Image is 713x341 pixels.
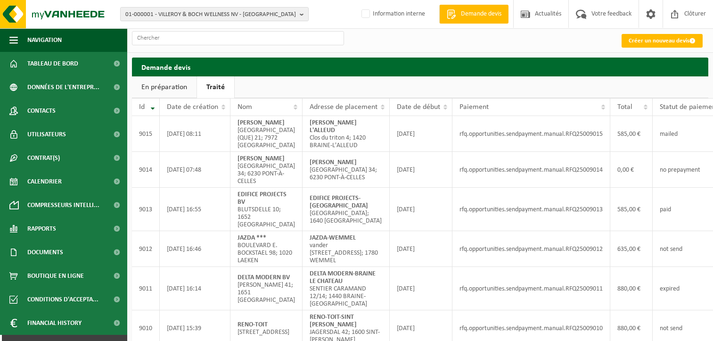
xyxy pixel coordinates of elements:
[27,193,99,217] span: Compresseurs intelli...
[238,103,252,111] span: Nom
[132,31,344,45] input: Chercher
[303,152,390,188] td: [GEOGRAPHIC_DATA] 34; 6230 PONT-À-CELLES
[132,188,160,231] td: 9013
[310,234,356,241] strong: JAZDA-WEMMEL
[310,314,357,328] strong: RENO-TOIT-SINT [PERSON_NAME]
[27,99,56,123] span: Contacts
[660,131,678,138] span: mailed
[197,76,234,98] a: Traité
[125,8,296,22] span: 01-000001 - VILLEROY & BOCH WELLNESS NV - [GEOGRAPHIC_DATA]
[132,152,160,188] td: 9014
[238,274,290,281] strong: DELTA MODERN BV
[132,267,160,310] td: 9011
[27,288,98,311] span: Conditions d'accepta...
[660,166,700,174] span: no prepayment
[160,267,230,310] td: [DATE] 16:14
[610,116,653,152] td: 585,00 €
[120,7,309,21] button: 01-000001 - VILLEROY & BOCH WELLNESS NV - [GEOGRAPHIC_DATA]
[660,325,682,332] span: not send
[230,231,303,267] td: BOULEVARD E. BOCKSTAEL 98; 1020 LAEKEN
[310,270,376,285] strong: DELTA MODERN-BRAINE LE CHATEAU
[27,241,63,264] span: Documents
[610,231,653,267] td: 635,00 €
[160,188,230,231] td: [DATE] 16:55
[610,267,653,310] td: 880,00 €
[132,231,160,267] td: 9012
[390,188,452,231] td: [DATE]
[390,267,452,310] td: [DATE]
[610,188,653,231] td: 585,00 €
[132,116,160,152] td: 9015
[660,285,680,292] span: expired
[452,188,610,231] td: rfq.opportunities.sendpayment.manual.RFQ25009013
[238,321,268,328] strong: RENO-TOIT
[230,188,303,231] td: BLUTSDELLE 10; 1652 [GEOGRAPHIC_DATA]
[310,119,357,134] strong: [PERSON_NAME] L'ALLEUD
[132,76,197,98] a: En préparation
[230,267,303,310] td: [PERSON_NAME] 41; 1651 [GEOGRAPHIC_DATA]
[27,217,56,241] span: Rapports
[459,103,489,111] span: Paiement
[452,231,610,267] td: rfq.opportunities.sendpayment.manual.RFQ25009012
[230,116,303,152] td: [GEOGRAPHIC_DATA] (QUE) 21; 7972 [GEOGRAPHIC_DATA]
[452,116,610,152] td: rfq.opportunities.sendpayment.manual.RFQ25009015
[660,206,671,213] span: paid
[160,152,230,188] td: [DATE] 07:48
[310,103,377,111] span: Adresse de placement
[230,152,303,188] td: [GEOGRAPHIC_DATA] 34; 6230 PONT-À-CELLES
[238,155,285,162] strong: [PERSON_NAME]
[459,9,504,19] span: Demande devis
[303,116,390,152] td: Clos du triton 4; 1420 BRAINE-L'ALLEUD
[132,58,708,76] h2: Demande devis
[27,311,82,335] span: Financial History
[452,152,610,188] td: rfq.opportunities.sendpayment.manual.RFQ25009014
[390,231,452,267] td: [DATE]
[238,191,287,206] strong: EDIFICE PROJECTS BV
[622,34,703,48] a: Créer un nouveau devis
[310,159,357,166] strong: [PERSON_NAME]
[27,146,60,170] span: Contrat(s)
[303,231,390,267] td: vander [STREET_ADDRESS]; 1780 WEMMEL
[27,123,66,146] span: Utilisateurs
[390,152,452,188] td: [DATE]
[27,264,84,288] span: Boutique en ligne
[303,188,390,231] td: [GEOGRAPHIC_DATA]; 1640 [GEOGRAPHIC_DATA]
[452,267,610,310] td: rfq.opportunities.sendpayment.manual.RFQ25009011
[27,75,99,99] span: Données de l'entrepr...
[397,103,440,111] span: Date de début
[360,7,425,21] label: Information interne
[660,246,682,253] span: not send
[439,5,508,24] a: Demande devis
[167,103,218,111] span: Date de création
[27,170,62,193] span: Calendrier
[160,231,230,267] td: [DATE] 16:46
[303,267,390,310] td: SENTIER CARAMAND 12/14; 1440 BRAINE-[GEOGRAPHIC_DATA]
[27,28,62,52] span: Navigation
[160,116,230,152] td: [DATE] 08:11
[139,103,145,111] span: Id
[310,195,368,209] strong: EDIFICE PROJECTS-[GEOGRAPHIC_DATA]
[390,116,452,152] td: [DATE]
[27,52,78,75] span: Tableau de bord
[610,152,653,188] td: 0,00 €
[617,103,632,111] span: Total
[238,119,285,126] strong: [PERSON_NAME]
